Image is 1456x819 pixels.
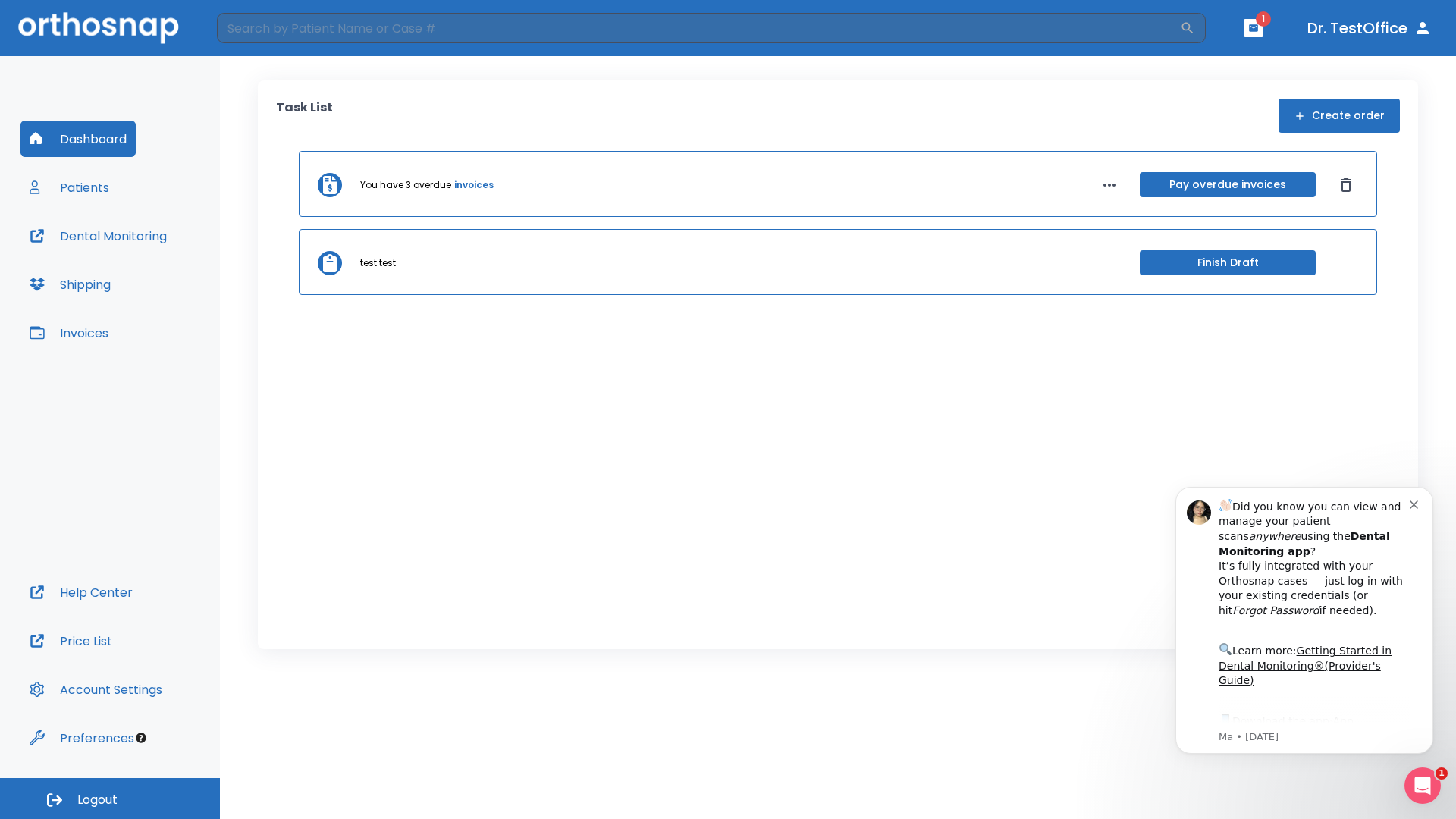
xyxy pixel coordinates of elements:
[66,251,201,278] a: App Store
[257,33,269,45] button: Dismiss notification
[77,792,118,808] span: Logout
[360,178,451,192] p: You have 3 overdue
[454,178,494,192] a: invoices
[1301,14,1438,42] button: Dr. TestOffice
[1153,464,1456,778] iframe: Intercom notifications message
[20,121,136,157] button: Dashboard
[18,12,179,43] img: Orthosnap
[20,169,118,206] button: Patients
[66,247,257,325] div: Download the app: | ​ Let us know if you need help getting started!
[1404,767,1441,804] iframe: Intercom live chat
[1279,99,1400,133] button: Create order
[1334,173,1358,197] button: Dismiss
[1256,11,1271,27] span: 1
[20,218,176,254] button: Dental Monitoring
[20,266,120,303] button: Shipping
[20,671,171,708] button: Account Settings
[66,266,257,280] p: Message from Ma, sent 3w ago
[20,574,142,610] button: Help Center
[20,315,118,351] button: Invoices
[276,99,333,133] p: Task List
[360,256,396,270] p: test test
[1140,172,1316,197] button: Pay overdue invoices
[1140,250,1316,275] button: Finish Draft
[20,720,143,756] button: Preferences
[217,13,1180,43] input: Search by Patient Name or Case #
[1436,767,1448,780] span: 1
[134,731,148,745] div: Tooltip anchor
[20,623,121,659] button: Price List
